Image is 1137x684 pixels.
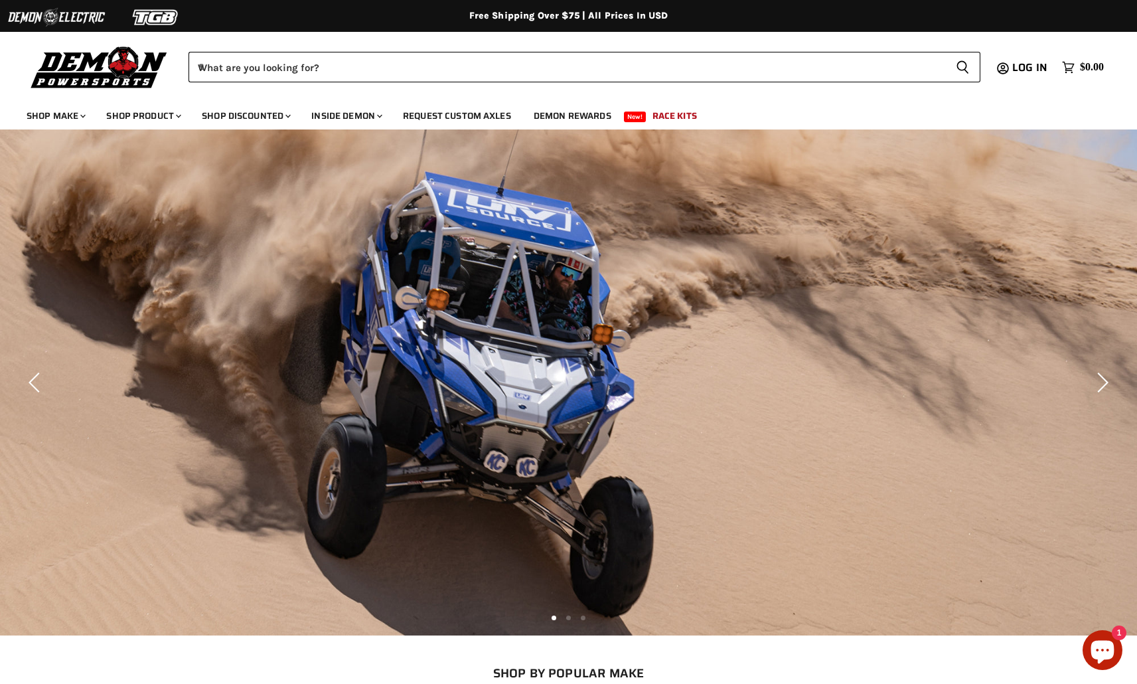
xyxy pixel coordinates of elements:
[189,52,980,82] form: Product
[552,616,556,620] li: Page dot 1
[189,52,945,82] input: When autocomplete results are available use up and down arrows to review and enter to select
[96,102,189,129] a: Shop Product
[624,112,646,122] span: New!
[1079,630,1126,673] inbox-online-store-chat: Shopify online store chat
[1006,62,1055,74] a: Log in
[643,102,707,129] a: Race Kits
[38,10,1100,22] div: Free Shipping Over $75 | All Prices In USD
[192,102,299,129] a: Shop Discounted
[27,43,172,90] img: Demon Powersports
[1012,59,1047,76] span: Log in
[7,5,106,30] img: Demon Electric Logo 2
[945,52,980,82] button: Search
[301,102,390,129] a: Inside Demon
[54,666,1083,680] h2: SHOP BY POPULAR MAKE
[106,5,206,30] img: TGB Logo 2
[524,102,621,129] a: Demon Rewards
[17,97,1100,129] ul: Main menu
[566,616,571,620] li: Page dot 2
[17,102,94,129] a: Shop Make
[581,616,585,620] li: Page dot 3
[23,369,50,396] button: Previous
[393,102,521,129] a: Request Custom Axles
[1080,61,1104,74] span: $0.00
[1087,369,1114,396] button: Next
[1055,58,1110,77] a: $0.00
